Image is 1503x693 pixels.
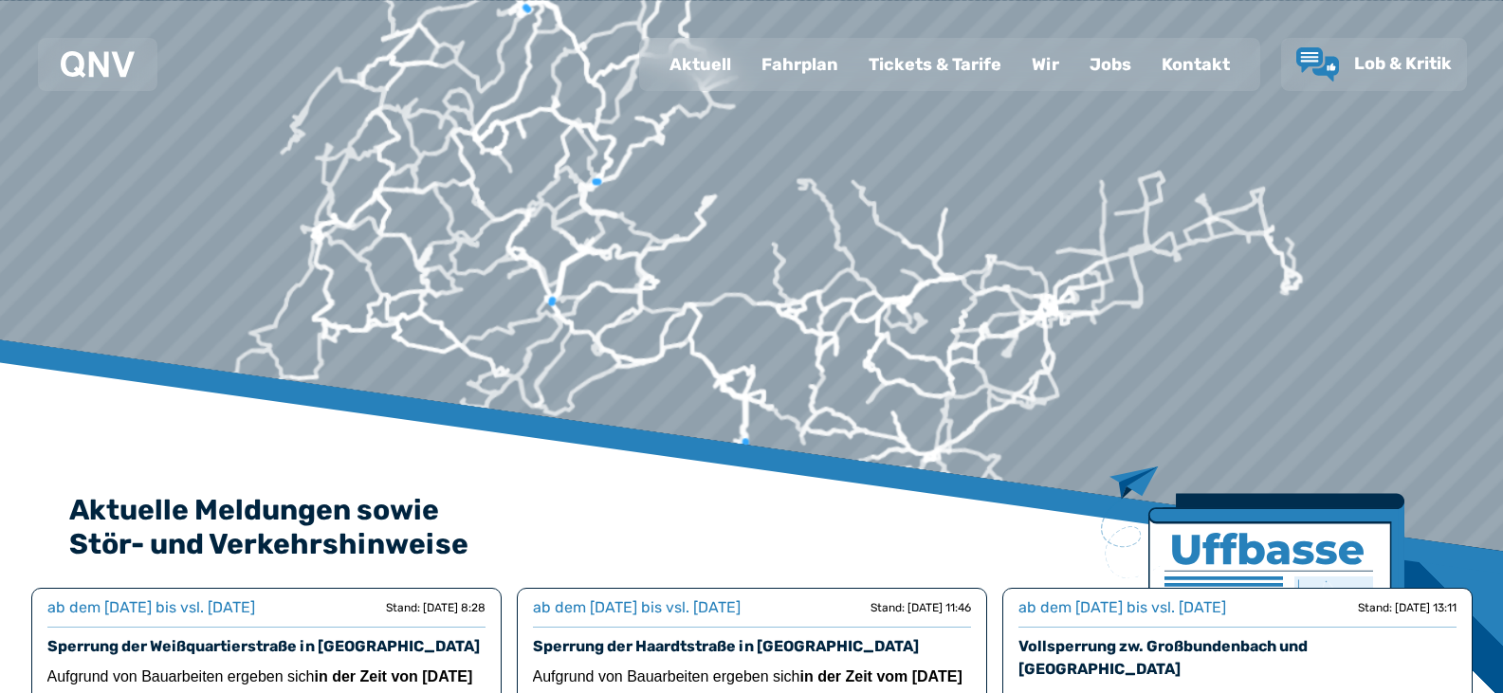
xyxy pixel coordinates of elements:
h2: Aktuelle Meldungen sowie Stör- und Verkehrshinweise [69,493,1435,561]
a: Fahrplan [746,40,853,89]
img: QNV Logo [61,51,135,78]
div: Stand: [DATE] 8:28 [386,600,486,615]
div: ab dem [DATE] bis vsl. [DATE] [533,596,741,619]
a: Wir [1017,40,1074,89]
a: Lob & Kritik [1296,47,1452,82]
div: Stand: [DATE] 13:11 [1358,600,1457,615]
a: Sperrung der Weißquartierstraße in [GEOGRAPHIC_DATA] [47,637,480,655]
a: Vollsperrung zw. Großbundenbach und [GEOGRAPHIC_DATA] [1018,637,1308,678]
div: ab dem [DATE] bis vsl. [DATE] [47,596,255,619]
a: Jobs [1074,40,1146,89]
span: Lob & Kritik [1354,53,1452,74]
a: Aktuell [654,40,746,89]
a: Tickets & Tarife [853,40,1017,89]
a: Sperrung der Haardtstraße in [GEOGRAPHIC_DATA] [533,637,919,655]
a: QNV Logo [61,46,135,83]
div: Stand: [DATE] 11:46 [871,600,971,615]
div: ab dem [DATE] bis vsl. [DATE] [1018,596,1226,619]
a: Kontakt [1146,40,1245,89]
